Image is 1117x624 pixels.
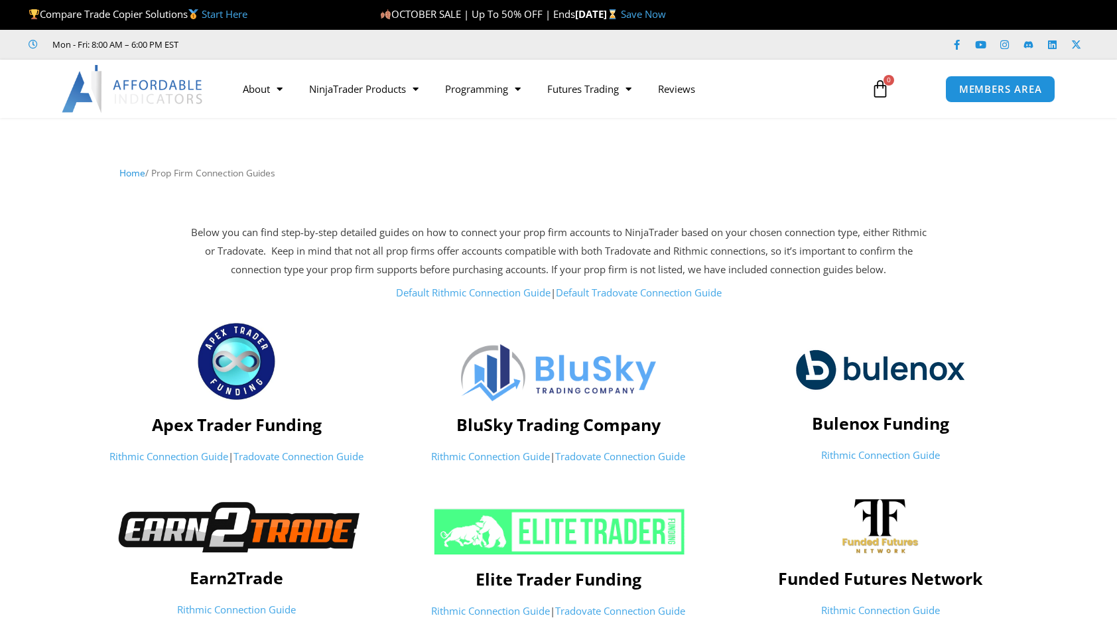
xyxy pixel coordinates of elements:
[230,74,856,104] nav: Menu
[404,569,712,589] h4: Elite Trader Funding
[432,508,685,556] img: ETF 2024 NeonGrn 1 | Affordable Indicators – NinjaTrader
[233,450,363,463] a: Tradovate Connection Guide
[188,9,198,19] img: 🥇
[380,7,575,21] span: OCTOBER SALE | Up To 50% OFF | Ends
[196,321,277,402] img: apex_Logo1 | Affordable Indicators – NinjaTrader
[431,450,550,463] a: Rithmic Connection Guide
[296,74,432,104] a: NinjaTrader Products
[202,7,247,21] a: Start Here
[187,223,930,279] p: Below you can find step-by-step detailed guides on how to connect your prop firm accounts to Ninj...
[851,70,909,108] a: 0
[187,284,930,302] p: |
[555,450,685,463] a: Tradovate Connection Guide
[82,568,391,588] h4: Earn2Trade
[821,603,940,617] a: Rithmic Connection Guide
[230,74,296,104] a: About
[945,76,1056,103] a: MEMBERS AREA
[82,448,391,466] p: |
[842,498,919,555] img: channels4_profile | Affordable Indicators – NinjaTrader
[534,74,645,104] a: Futures Trading
[49,36,178,52] span: Mon - Fri: 8:00 AM – 6:00 PM EST
[726,568,1035,588] h4: Funded Futures Network
[119,166,145,179] a: Home
[396,286,551,299] a: Default Rithmic Connection Guide
[821,448,940,462] a: Rithmic Connection Guide
[197,38,396,51] iframe: Customer reviews powered by Trustpilot
[726,413,1035,433] h4: Bulenox Funding
[555,604,685,617] a: Tradovate Connection Guide
[381,9,391,19] img: 🍂
[62,65,204,113] img: LogoAI | Affordable Indicators – NinjaTrader
[109,450,228,463] a: Rithmic Connection Guide
[404,448,712,466] p: |
[645,74,708,104] a: Reviews
[575,7,621,21] strong: [DATE]
[29,9,39,19] img: 🏆
[608,9,618,19] img: ⌛
[432,74,534,104] a: Programming
[102,499,371,554] img: Earn2TradeNB | Affordable Indicators – NinjaTrader
[82,414,391,434] h4: Apex Trader Funding
[404,602,712,621] p: |
[795,339,965,400] img: logo-2 | Affordable Indicators – NinjaTrader
[884,75,894,86] span: 0
[959,84,1042,94] span: MEMBERS AREA
[556,286,722,299] a: Default Tradovate Connection Guide
[29,7,247,21] span: Compare Trade Copier Solutions
[431,604,550,617] a: Rithmic Connection Guide
[461,344,655,401] img: Logo | Affordable Indicators – NinjaTrader
[119,164,998,182] nav: Breadcrumb
[177,603,296,616] a: Rithmic Connection Guide
[621,7,666,21] a: Save Now
[404,414,712,434] h4: BluSky Trading Company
